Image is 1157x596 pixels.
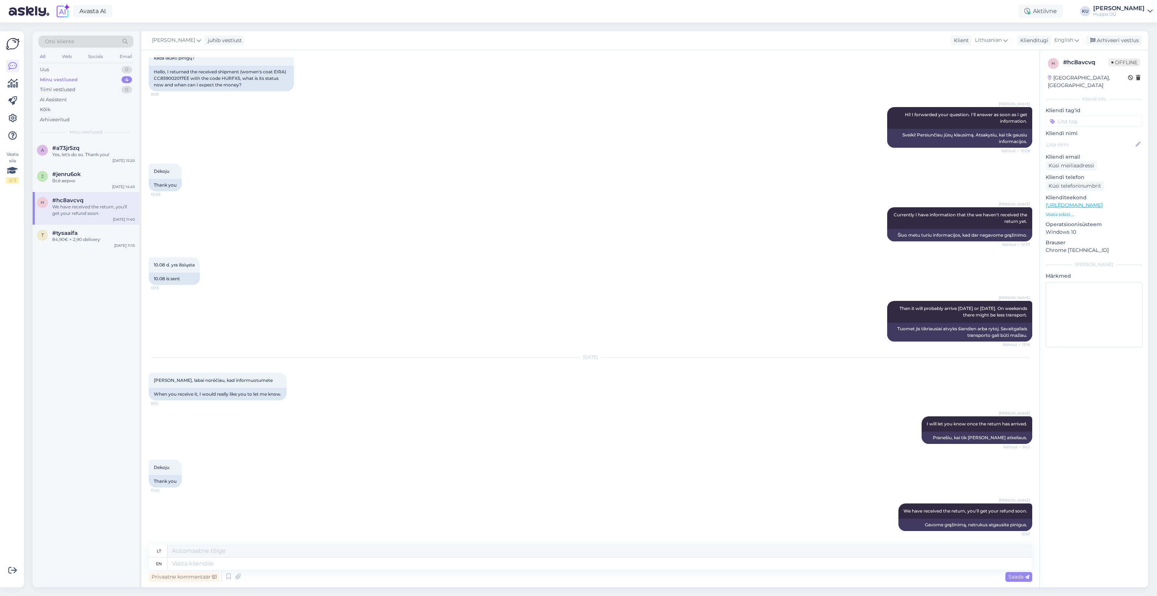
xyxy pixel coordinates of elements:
span: Minu vestlused [70,129,102,135]
span: Offline [1108,58,1140,66]
div: Klient [951,37,969,44]
div: Privaatne kommentaar [149,572,219,582]
div: Thank you [149,179,182,191]
span: Nähtud ✓ 13:16 [1003,342,1030,347]
span: [PERSON_NAME] [999,201,1030,207]
span: We have received the return, you'll get your refund soon. [903,508,1027,514]
span: #hc8avcvq [52,197,83,204]
a: [PERSON_NAME]Huppa OÜ [1093,5,1153,17]
span: Then it will probably arrive [DATE] or [DATE]. On weekends there might be less transport. [899,306,1028,318]
span: h [1051,61,1055,66]
div: Uus [40,66,49,73]
div: lt [157,545,161,557]
div: Arhiveeri vestlus [1086,36,1142,45]
div: [DATE] [149,354,1032,360]
span: Dėkoju [154,168,169,174]
div: We have received the return, you'll get your refund soon. [52,204,135,217]
div: 0 [122,86,132,93]
span: t [41,232,44,238]
span: #tysaaifa [52,230,78,236]
div: juhib vestlust [205,37,242,44]
span: Nähtud ✓ 12:37 [1002,242,1030,247]
p: Kliendi tag'id [1046,107,1142,114]
img: Askly Logo [6,37,20,51]
span: Lithuanian [975,36,1002,44]
p: Operatsioonisüsteem [1046,221,1142,228]
div: 10.08 is sent [149,273,200,285]
div: Socials [87,52,104,61]
p: Kliendi email [1046,153,1142,161]
span: Otsi kliente [45,38,74,45]
span: #jenru6ok [52,171,81,177]
a: [URL][DOMAIN_NAME] [1046,202,1103,208]
span: [PERSON_NAME] [999,295,1030,301]
div: Kõik [40,106,50,113]
span: Nähtud ✓ 9:42 [1003,444,1030,450]
div: Küsi meiliaadressi [1046,161,1097,171]
span: 11:40 [151,488,178,493]
div: Arhiveeritud [40,116,70,123]
span: [PERSON_NAME] [999,411,1030,416]
span: [PERSON_NAME] [999,498,1030,503]
span: Hi! I forwarded your question. I'll answer as soon as I get information. [905,112,1028,124]
div: Yes, let's do so. Thank you! [52,151,135,158]
div: Kliendi info [1046,96,1142,102]
div: KU [1080,6,1090,16]
div: Küsi telefoninumbrit [1046,181,1104,191]
div: [PERSON_NAME] [1093,5,1145,11]
div: Pranešiu, kai tik [PERSON_NAME] atkeliaus. [922,432,1032,444]
span: Dekoju [154,465,169,470]
span: h [41,200,44,205]
div: Thank you [149,475,182,487]
p: Chrome [TECHNICAL_ID] [1046,246,1142,254]
div: 2 / 3 [6,177,19,184]
span: Currently I have information that the we haven't received the return yet. [894,212,1028,224]
span: [PERSON_NAME] [152,36,195,44]
div: Web [61,52,73,61]
span: English [1054,36,1073,44]
div: [DATE] 11:15 [114,243,135,248]
div: Tuomet jis tikriausiai atvyks šiandien arba rytoj. Savaitgaliais transporto gali būti mažiau. [887,323,1032,342]
span: 8:02 [151,401,178,406]
p: Vaata edasi ... [1046,211,1142,218]
div: 0 [122,66,132,73]
p: Klienditeekond [1046,194,1142,201]
input: Lisa tag [1046,116,1142,127]
div: Minu vestlused [40,76,78,83]
div: AI Assistent [40,96,67,103]
div: [DATE] 15:20 [112,158,135,163]
span: [PERSON_NAME], labai norėčiau, kad informuotumete [154,377,273,383]
div: [DATE] 11:40 [113,217,135,222]
p: Märkmed [1046,272,1142,280]
div: 84,90€ + 2,90 delivery [52,236,135,243]
img: explore-ai [55,4,70,19]
div: [DATE] 14:45 [112,184,135,189]
p: Brauser [1046,239,1142,246]
span: j [41,174,44,179]
p: Kliendi nimi [1046,130,1142,137]
div: Sveiki! Persiunčiau jūsų klausimą. Atsakysiu, kai tik gausiu informacijos. [887,129,1032,148]
div: Email [118,52,133,61]
div: Hello, I returned the received shipment (women's coat EIRA) CC859002017EE with the code HURFX5, w... [149,66,294,91]
span: 10:09 [151,192,178,197]
div: Tiimi vestlused [40,86,75,93]
span: a [41,147,44,153]
div: [PERSON_NAME] [1046,261,1142,268]
p: Kliendi telefon [1046,174,1142,181]
span: Nähtud ✓ 10:08 [1001,148,1030,154]
span: #a73jr5zq [52,145,79,151]
div: Šiuo metu turiu informacijos, kad dar negavome grąžinimo. [887,229,1032,241]
div: When you receive it, I would really like you to let me know. [149,388,287,400]
div: # hc8avcvq [1063,58,1108,67]
span: 8:08 [151,91,178,97]
div: en [156,558,162,570]
div: [GEOGRAPHIC_DATA], [GEOGRAPHIC_DATA] [1048,74,1128,89]
div: Klienditugi [1017,37,1048,44]
input: Lisa nimi [1046,140,1134,148]
span: 13:15 [151,285,178,291]
div: All [38,52,47,61]
span: [PERSON_NAME] [999,101,1030,107]
span: I will let you know once the return has arrived. [927,421,1027,426]
span: 15:57 [1003,531,1030,537]
div: Gavome grąžinimą, netrukus atgausite pinigus. [898,519,1032,531]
